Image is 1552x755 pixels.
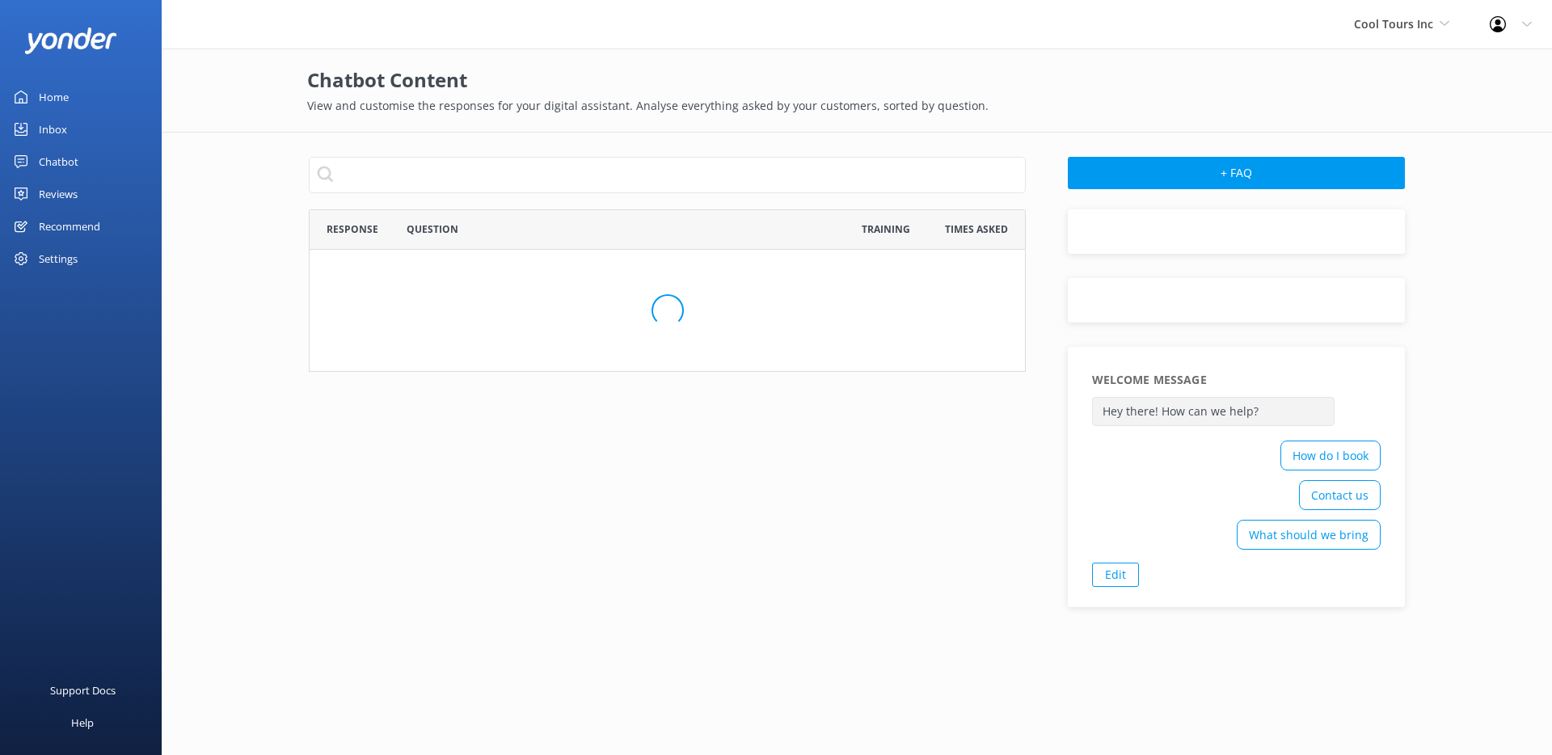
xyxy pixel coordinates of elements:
div: grid [309,250,1026,371]
div: How do I book [1280,441,1381,470]
div: Chatbot [39,146,78,178]
div: Home [39,81,69,113]
span: Question [407,221,458,237]
div: What should we bring [1237,520,1381,550]
span: Training [862,221,910,237]
div: Inbox [39,113,67,146]
button: + FAQ [1068,157,1405,189]
img: yonder-white-logo.png [24,27,117,54]
p: View and customise the responses for your digital assistant. Analyse everything asked by your cus... [307,97,1406,115]
div: Reviews [39,178,78,210]
p: Hey there! How can we help? [1092,397,1335,426]
span: Cool Tours Inc [1354,16,1433,32]
div: Contact us [1299,480,1381,510]
div: Settings [39,243,78,275]
h2: Chatbot Content [307,65,1406,95]
span: Times Asked [945,221,1008,237]
div: Support Docs [50,674,116,706]
a: Edit [1092,563,1139,587]
h5: Welcome Message [1092,371,1207,389]
div: Help [71,706,94,739]
div: Recommend [39,210,100,243]
span: Response [327,221,378,237]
